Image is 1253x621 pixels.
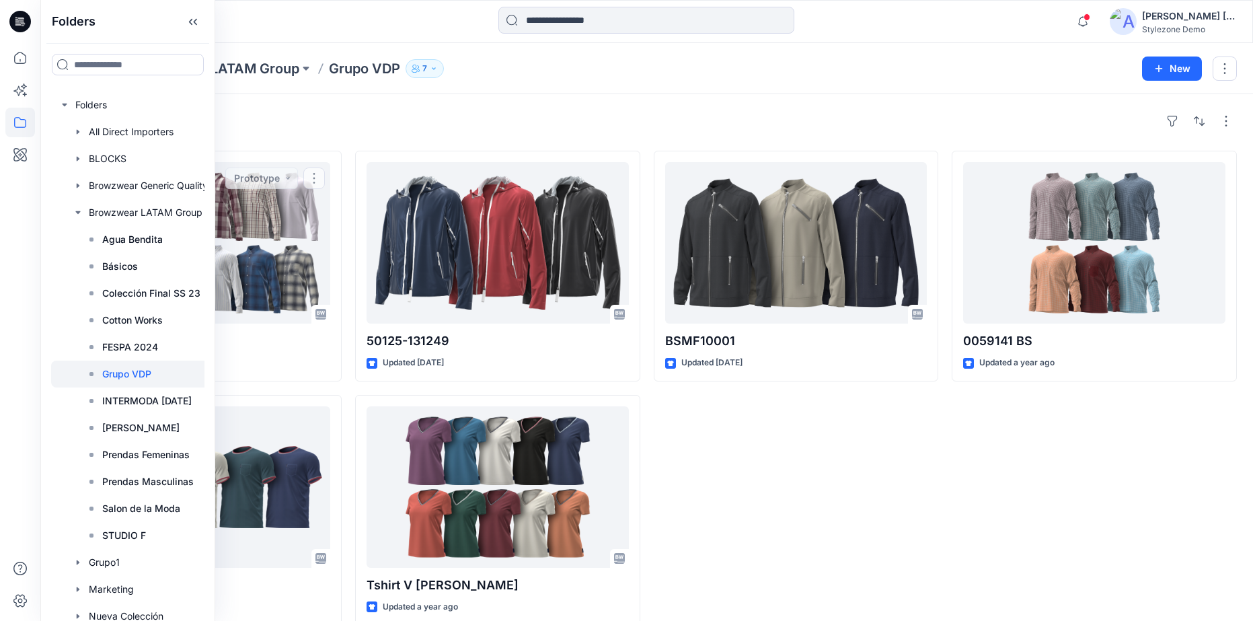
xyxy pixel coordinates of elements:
[665,332,927,351] p: BSMF10001
[1110,8,1137,35] img: avatar
[367,332,629,351] p: 50125-131249
[102,339,158,355] p: FESPA 2024
[383,356,444,370] p: Updated [DATE]
[134,59,299,78] a: Browzwear LATAM Group
[367,162,629,324] a: 50125-131249
[422,61,427,76] p: 7
[1142,8,1236,24] div: [PERSON_NAME] [PERSON_NAME]
[963,162,1225,324] a: 0059141 BS
[102,231,163,248] p: Agua Bendita
[1142,57,1202,81] button: New
[102,258,138,275] p: Básicos
[102,366,151,382] p: Grupo VDP
[102,312,163,328] p: Cotton Works
[102,447,190,463] p: Prendas Femeninas
[329,59,400,78] p: Grupo VDP
[102,285,200,301] p: Colección Final SS 23
[665,162,927,324] a: BSMF10001
[367,576,629,595] p: Tshirt V [PERSON_NAME]
[102,527,146,544] p: STUDIO F
[979,356,1055,370] p: Updated a year ago
[102,501,180,517] p: Salon de la Moda
[1142,24,1236,34] div: Stylezone Demo
[102,393,192,409] p: INTERMODA [DATE]
[963,332,1225,351] p: 0059141 BS
[406,59,444,78] button: 7
[367,406,629,568] a: Tshirt V rayas BS
[102,474,194,490] p: Prendas Masculinas
[383,600,458,614] p: Updated a year ago
[102,420,180,436] p: [PERSON_NAME]
[681,356,743,370] p: Updated [DATE]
